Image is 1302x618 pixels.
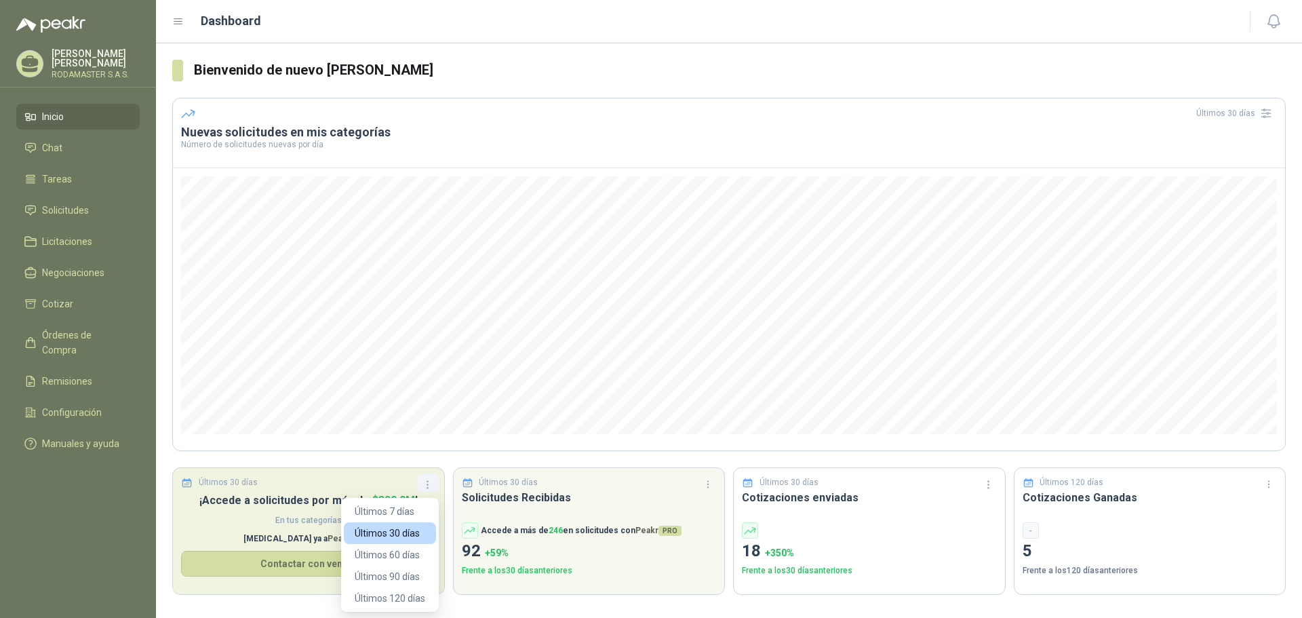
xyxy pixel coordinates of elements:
[42,203,89,218] span: Solicitudes
[42,140,62,155] span: Chat
[181,551,436,577] button: Contactar con ventas
[479,476,538,489] p: Últimos 30 días
[181,140,1277,149] p: Número de solicitudes nuevas por día
[16,322,140,363] a: Órdenes de Compra
[16,229,140,254] a: Licitaciones
[16,400,140,425] a: Configuración
[742,539,997,564] p: 18
[16,104,140,130] a: Inicio
[742,564,997,577] p: Frente a los 30 días anteriores
[658,526,682,536] span: PRO
[42,436,119,451] span: Manuales y ayuda
[462,564,717,577] p: Frente a los 30 días anteriores
[42,296,73,311] span: Cotizar
[742,489,997,506] h3: Cotizaciones enviadas
[328,534,374,543] span: Peakr
[42,328,127,358] span: Órdenes de Compra
[1023,564,1278,577] p: Frente a los 120 días anteriores
[16,16,85,33] img: Logo peakr
[462,539,717,564] p: 92
[481,524,682,537] p: Accede a más de en solicitudes con
[16,431,140,457] a: Manuales y ayuda
[42,172,72,187] span: Tareas
[344,566,436,587] button: Últimos 90 días
[16,260,140,286] a: Negociaciones
[344,522,436,544] button: Últimos 30 días
[1196,102,1277,124] div: Últimos 30 días
[52,49,140,68] p: [PERSON_NAME] [PERSON_NAME]
[485,547,509,558] span: + 59 %
[42,265,104,280] span: Negociaciones
[1023,522,1039,539] div: -
[194,60,1286,81] h3: Bienvenido de nuevo [PERSON_NAME]
[1023,489,1278,506] h3: Cotizaciones Ganadas
[42,234,92,249] span: Licitaciones
[16,368,140,394] a: Remisiones
[181,492,436,509] p: ¡Accede a solicitudes por más de !
[16,197,140,223] a: Solicitudes
[199,476,258,489] p: Últimos 30 días
[42,109,64,124] span: Inicio
[42,405,102,420] span: Configuración
[42,374,92,389] span: Remisiones
[181,124,1277,140] h3: Nuevas solicitudes en mis categorías
[462,489,717,506] h3: Solicitudes Recibidas
[201,12,261,31] h1: Dashboard
[181,533,436,545] p: [MEDICAL_DATA] ya a
[16,291,140,317] a: Cotizar
[759,476,818,489] p: Últimos 30 días
[344,544,436,566] button: Últimos 60 días
[1023,539,1278,564] p: 5
[549,526,563,535] span: 246
[372,494,415,507] span: $ 320,9M
[344,501,436,522] button: Últimos 7 días
[635,526,682,535] span: Peakr
[16,166,140,192] a: Tareas
[181,514,436,527] span: En tus categorías
[1040,476,1103,489] p: Últimos 120 días
[52,71,140,79] p: RODAMASTER S.A.S.
[765,547,794,558] span: + 350 %
[344,587,436,609] button: Últimos 120 días
[16,135,140,161] a: Chat
[181,489,436,506] h3: Has vendido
